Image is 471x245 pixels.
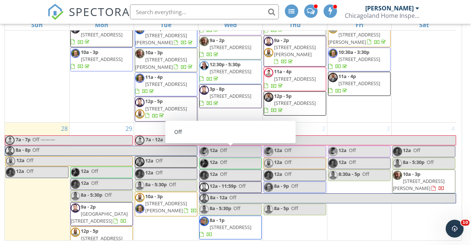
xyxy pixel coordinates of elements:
[284,171,292,177] span: Off
[256,123,262,135] a: Go to October 1, 2025
[145,25,163,32] span: 10a - 3p
[200,61,209,70] img: 8f20e90146770bd23e1e03d514d8b305.png
[71,191,80,201] img: dominick_headshot.png
[135,193,144,202] img: 20220513_102516.png
[145,98,187,119] a: 12p - 5p [STREET_ADDRESS]
[81,49,98,55] span: 10a - 3p
[47,10,130,26] a: SPECTORA
[81,203,96,210] span: 9a - 2p
[32,146,39,153] span: Off
[349,159,356,165] span: Off
[403,171,420,177] span: 10a - 3p
[274,159,282,165] span: 12a
[200,86,251,106] a: 3p - 8p [STREET_ADDRESS]
[392,170,455,194] a: 10a - 3p [STREET_ADDRESS][PERSON_NAME]
[264,37,273,46] img: img_2459.png
[365,4,414,12] div: [PERSON_NAME]
[328,24,387,45] a: 10a - 3p [STREET_ADDRESS][PERSON_NAME]
[274,37,316,65] a: 9a - 2p [STREET_ADDRESS][PERSON_NAME]
[338,171,360,177] span: 8:30a - 5p
[200,171,209,180] img: img_3229.jpeg
[200,61,251,82] a: 12:30p - 5:30p [STREET_ADDRESS]
[47,4,64,20] img: The Best Home Inspection Software - Spectora
[145,200,187,214] span: [STREET_ADDRESS][PERSON_NAME]
[264,93,273,102] img: img_1565.jpg
[135,181,144,190] img: dominick_headshot.png
[264,183,273,192] img: img_8898.jpg
[210,194,228,203] span: 8a - 12a
[145,74,163,80] span: 11a - 4p
[145,105,187,112] span: [STREET_ADDRESS]
[461,220,470,226] span: 10
[264,147,273,156] img: b5fb512af8424afa9ed01bc4218aaf42.png
[70,202,133,226] a: 9a - 2p [GEOGRAPHIC_DATA][STREET_ADDRESS]
[264,68,273,77] img: vm_headshot.png
[6,168,15,177] img: img_3229.jpeg
[210,171,218,177] span: 12a
[291,205,298,212] span: Off
[328,48,391,72] a: 10:30a - 3:30p [STREET_ADDRESS]
[338,56,380,62] span: [STREET_ADDRESS]
[169,181,176,188] span: Off
[145,98,163,104] span: 12p - 5p
[16,157,25,166] span: 12a
[135,25,194,46] a: 10a - 3p [STREET_ADDRESS][PERSON_NAME]
[135,169,144,178] img: img_3229.jpeg
[71,24,122,45] a: 9:30a - 2:30p [STREET_ADDRESS]
[135,74,187,94] a: 11a - 4p [STREET_ADDRESS]
[264,68,316,89] a: 11a - 4p [STREET_ADDRESS]
[199,36,262,60] a: 9a - 2p [STREET_ADDRESS]
[210,183,236,189] span: 12a - 11:59p
[385,123,391,135] a: Go to October 3, 2025
[328,23,391,47] a: 10a - 3p [STREET_ADDRESS][PERSON_NAME]
[156,169,163,176] span: Off
[145,49,163,56] span: 10a - 3p
[264,36,326,67] a: 9a - 2p [STREET_ADDRESS][PERSON_NAME]
[362,171,369,177] span: Off
[274,147,282,154] span: 12a
[328,73,380,94] a: 11a - 4p [STREET_ADDRESS]
[274,183,289,189] span: 8a - 9p
[60,123,69,135] a: Go to September 28, 2025
[338,49,369,55] span: 10:30a - 3:30p
[145,193,163,200] span: 10a - 3p
[264,171,273,180] img: img_3229.jpeg
[446,220,464,238] iframe: Intercom live chat
[450,123,456,135] a: Go to October 4, 2025
[145,169,153,176] span: 12a
[274,93,292,99] span: 12p - 5p
[81,180,89,186] span: 12a
[70,23,133,47] a: 9:30a - 2:30p [STREET_ADDRESS]
[200,37,251,58] a: 9a - 2p [STREET_ADDRESS]
[71,49,80,58] img: img_8898.jpg
[135,98,144,107] img: img_2459.png
[210,61,241,68] span: 12:30p - 5:30p
[210,224,251,231] span: [STREET_ADDRESS]
[145,157,153,164] span: 12a
[393,178,445,191] span: [STREET_ADDRESS][PERSON_NAME]
[403,147,411,154] span: 12a
[328,171,338,180] img: dominick_headshot.png
[274,205,289,212] span: 8a - 5p
[354,20,365,30] a: Friday
[145,136,163,145] span: 7a - 12a
[81,228,98,234] span: 12p - 5p
[91,168,98,174] span: Off
[199,216,262,240] a: 8a - 1p [STREET_ADDRESS]
[32,136,55,143] span: Off ———
[427,159,434,165] span: Off
[200,37,209,46] img: 894d8c1dee954c1f9a17de4fffdd163f.jpeg
[69,4,130,19] span: SPECTORA
[210,159,218,165] span: 12a
[338,159,347,165] span: 12a
[220,159,227,165] span: Off
[200,205,209,214] img: dominick_headshot.png
[26,168,34,174] span: Off
[393,159,402,168] img: dominick_headshot.png
[220,171,227,177] span: Off
[413,147,420,154] span: Off
[210,68,251,75] span: [STREET_ADDRESS]
[393,171,402,180] img: 894d8c1dee954c1f9a17de4fffdd163f.jpeg
[71,49,122,70] a: 10a - 3p [STREET_ADDRESS]
[124,123,134,135] a: Go to September 29, 2025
